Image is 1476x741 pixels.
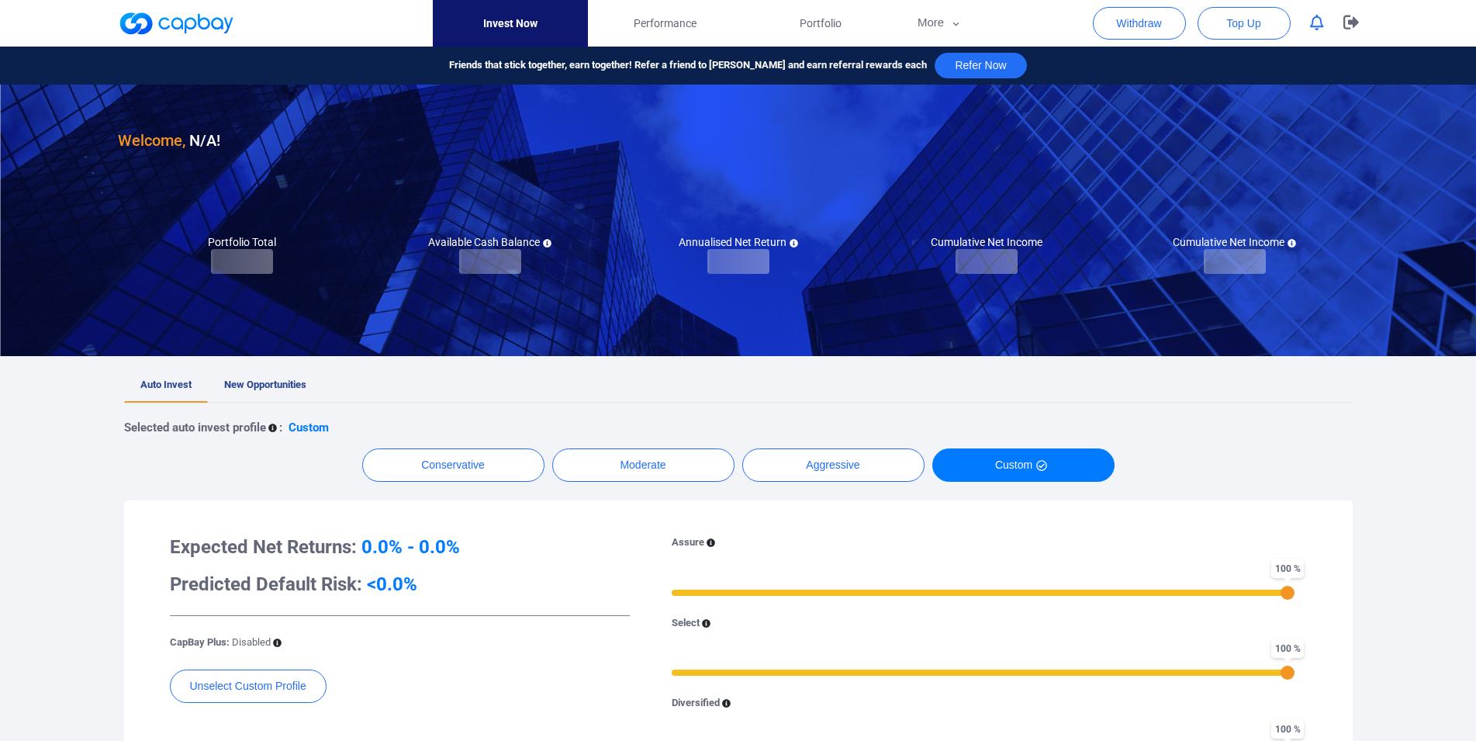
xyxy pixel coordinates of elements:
span: Auto Invest [140,379,192,390]
button: Conservative [362,448,544,482]
p: Diversified [672,695,720,712]
p: Select [672,615,700,632]
button: Withdraw [1093,7,1186,40]
p: CapBay Plus: [170,635,271,651]
p: Assure [672,535,704,551]
span: <0.0% [367,573,417,595]
span: 0.0% - 0.0% [361,536,460,558]
h5: Cumulative Net Income [1173,235,1296,249]
button: Aggressive [742,448,925,482]
span: Welcome, [118,131,185,150]
span: Performance [634,15,697,32]
h5: Portfolio Total [208,235,276,249]
h5: Available Cash Balance [428,235,551,249]
span: Disabled [232,636,271,648]
p: : [279,418,282,437]
span: 100 % [1271,719,1304,739]
button: Unselect Custom Profile [170,670,327,703]
button: Top Up [1198,7,1291,40]
span: 100 % [1271,559,1304,578]
span: 100 % [1271,639,1304,658]
button: Refer Now [935,53,1026,78]
h3: Expected Net Returns: [170,535,630,559]
button: Custom [932,448,1115,482]
span: Portfolio [800,15,842,32]
span: Friends that stick together, earn together! Refer a friend to [PERSON_NAME] and earn referral rew... [449,57,927,74]
span: New Opportunities [224,379,306,390]
h5: Cumulative Net Income [931,235,1042,249]
button: Moderate [552,448,735,482]
h3: Predicted Default Risk: [170,572,630,597]
h3: N/A ! [118,128,220,153]
p: Selected auto invest profile [124,418,266,437]
span: Top Up [1226,16,1260,31]
h5: Annualised Net Return [679,235,798,249]
p: Custom [289,418,329,437]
